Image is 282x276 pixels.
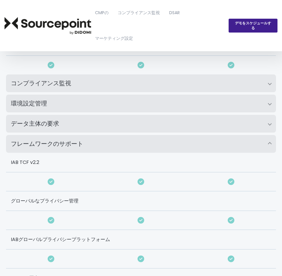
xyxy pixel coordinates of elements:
summary: 環境設定管理 [6,95,276,112]
div: グローバルなプライバシー管理 [6,191,276,211]
a: マーケティング設定 [91,26,137,51]
div: IABグローバルプライバシープラットフォーム [6,230,276,249]
div: IAB TCF v2.2 [6,153,276,172]
summary: コンプライアンス監視 [6,74,276,92]
img: Sourcepoint Logo Dark [5,17,91,34]
a: デモをスケジュールする [229,19,277,33]
summary: データ主体の要求 [6,115,276,133]
summary: フレームワークのサポート [6,135,276,153]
